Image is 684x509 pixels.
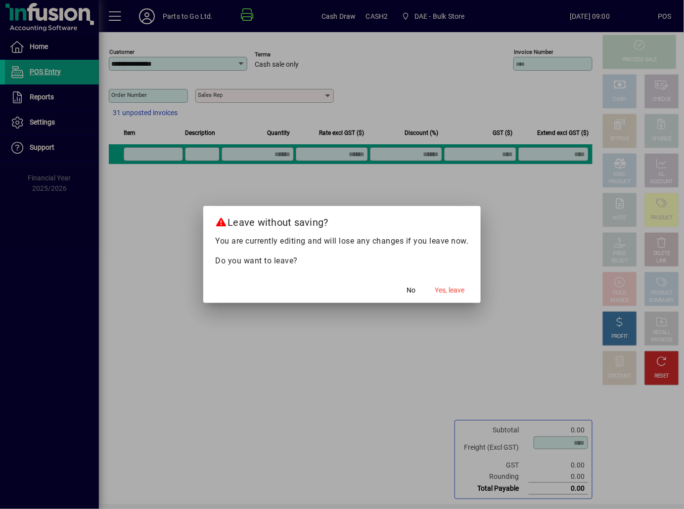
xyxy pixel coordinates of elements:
h2: Leave without saving? [203,206,481,235]
p: You are currently editing and will lose any changes if you leave now. [215,235,469,247]
p: Do you want to leave? [215,255,469,267]
button: Yes, leave [431,281,469,299]
button: No [396,281,427,299]
span: Yes, leave [435,285,465,296]
span: No [407,285,416,296]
